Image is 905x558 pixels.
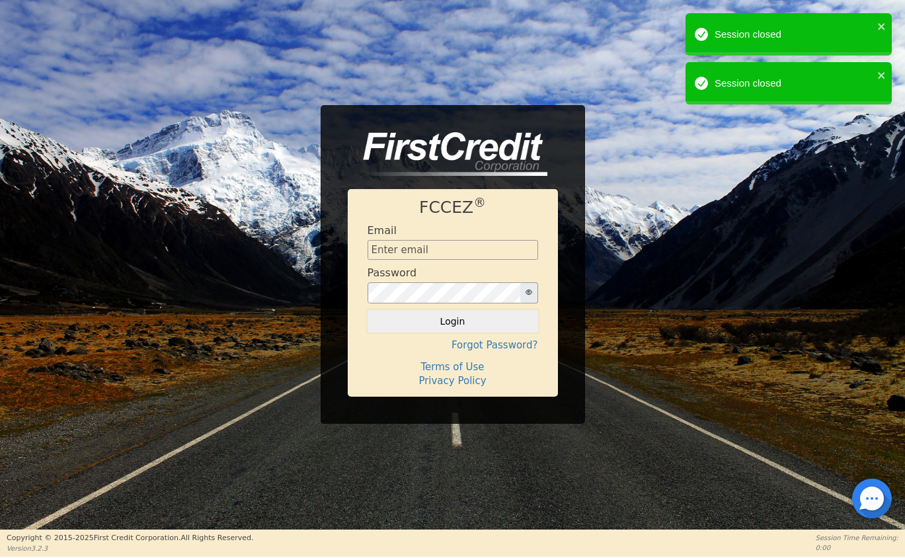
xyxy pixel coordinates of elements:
h4: Email [368,224,397,237]
span: All Rights Reserved. [180,534,253,542]
input: Enter email [368,240,538,260]
p: Version 3.2.3 [7,543,253,553]
div: Session closed [715,27,873,42]
p: 0:00 [816,543,898,553]
h4: Terms of Use [368,361,538,373]
h1: FCCEZ [368,198,538,218]
input: password [368,282,521,303]
button: close [877,67,886,83]
h4: Privacy Policy [368,375,538,387]
p: Session Time Remaining: [816,533,898,543]
h4: Password [368,266,417,279]
sup: ® [473,196,486,210]
button: Login [368,310,538,333]
h4: Forgot Password? [368,339,538,351]
button: close [877,19,886,34]
p: Copyright © 2015- 2025 First Credit Corporation. [7,533,253,544]
img: logo-CMu_cnol.png [348,132,547,176]
div: Session closed [715,76,873,91]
